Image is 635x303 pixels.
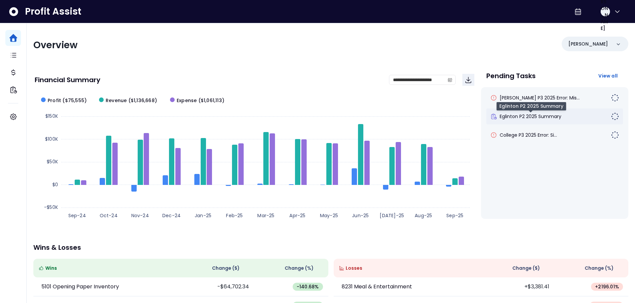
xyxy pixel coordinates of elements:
text: [DATE]-25 [380,212,404,219]
span: Change ( $ ) [212,265,240,272]
span: Change (%) [285,265,314,272]
text: -$50K [44,204,58,211]
span: Expense ($1,061,113) [177,97,224,104]
button: View all [593,70,623,82]
text: Oct-24 [100,212,118,219]
span: Eglinton P2 2025 Summary [500,113,561,120]
p: Pending Tasks [486,73,536,79]
svg: calendar [448,77,452,82]
p: Financial Summary [35,76,100,83]
span: College P3 2025 Error: Si... [500,132,557,138]
span: Profit ($75,555) [48,97,87,104]
p: 8231 Meal & Entertainment [342,283,412,291]
p: [PERSON_NAME] [568,41,608,48]
text: Nov-24 [131,212,149,219]
span: + 2196.01 % [595,283,619,290]
img: Not yet Started [611,112,619,120]
text: Jan-25 [195,212,211,219]
span: Wins [45,265,57,272]
span: Change ( $ ) [512,265,540,272]
span: View all [598,73,618,79]
img: Not yet Started [611,131,619,139]
span: Change (%) [585,265,614,272]
td: -$64,702.34 [181,277,254,296]
text: Aug-25 [415,212,432,219]
text: May-25 [320,212,338,219]
span: Revenue ($1,136,668) [106,97,157,104]
p: Wins & Losses [33,244,628,251]
text: Sep-25 [446,212,463,219]
span: [PERSON_NAME] P3 2025 Error: Mis... [500,94,580,101]
text: Sep-24 [68,212,86,219]
span: Losses [346,265,362,272]
text: Mar-25 [257,212,274,219]
text: Apr-25 [289,212,305,219]
text: $0 [52,181,58,188]
img: Not yet Started [611,94,619,102]
text: $150K [45,113,58,119]
button: Download [462,74,474,86]
td: +$3,381.41 [481,277,555,296]
text: Feb-25 [226,212,243,219]
span: Overview [33,39,78,52]
text: Jun-25 [352,212,369,219]
span: -140.68 % [297,283,319,290]
text: $100K [45,136,58,142]
text: Dec-24 [162,212,181,219]
span: Profit Assist [25,6,81,18]
p: 5101 Opening Paper Inventory [41,283,119,291]
text: $50K [47,158,58,165]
